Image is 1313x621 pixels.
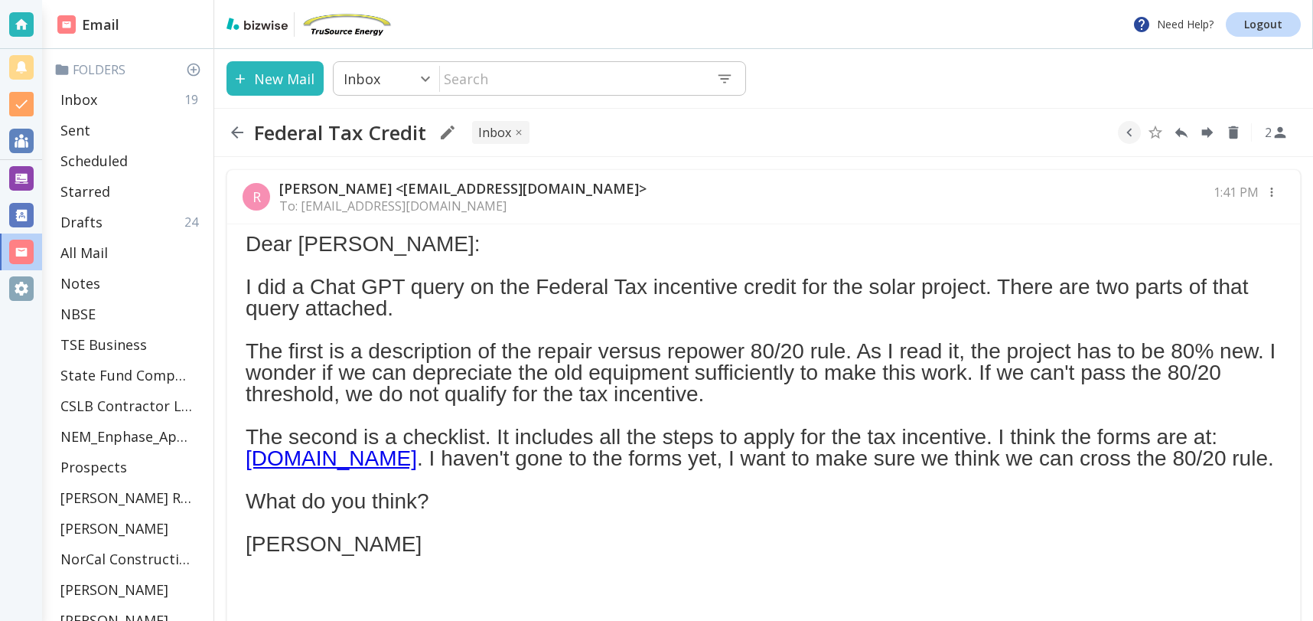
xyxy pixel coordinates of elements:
p: 19 [184,91,204,108]
a: Logout [1226,12,1301,37]
p: NEM_Enphase_Applications [60,427,192,446]
div: Starred [54,176,207,207]
p: All Mail [60,243,108,262]
p: Need Help? [1132,15,1214,34]
p: 24 [184,214,204,230]
div: [PERSON_NAME] [54,574,207,605]
p: [PERSON_NAME] Residence [60,489,192,507]
img: bizwise [226,18,288,30]
div: Prospects [54,452,207,482]
button: Forward [1196,121,1219,144]
p: Scheduled [60,152,128,170]
div: NEM_Enphase_Applications [54,421,207,452]
p: CSLB Contractor License [60,397,192,415]
p: Logout [1244,19,1282,30]
p: 1:41 PM [1214,184,1259,201]
div: Drafts24 [54,207,207,237]
p: TSE Business [60,335,147,354]
div: [PERSON_NAME] [54,513,207,544]
button: Delete [1222,121,1245,144]
div: All Mail [54,237,207,268]
p: Inbox [60,90,97,109]
div: State Fund Compensation [54,360,207,391]
p: [PERSON_NAME] <[EMAIL_ADDRESS][DOMAIN_NAME]> [279,179,647,198]
button: See Participants [1258,114,1295,151]
h2: Federal Tax Credit [254,120,426,145]
div: Sent [54,115,207,145]
p: State Fund Compensation [60,366,192,384]
p: R [252,188,261,206]
p: [PERSON_NAME] [60,580,168,599]
p: 2 [1265,124,1272,141]
p: NBSE [60,305,96,323]
div: [PERSON_NAME] Residence [54,482,207,513]
p: Sent [60,121,90,139]
p: Starred [60,182,110,201]
div: Notes [54,268,207,299]
h2: Email [57,15,119,35]
p: INBOX [478,124,511,141]
input: Search [440,63,704,94]
div: Scheduled [54,145,207,176]
p: NorCal Construction [60,550,192,568]
p: Notes [60,274,100,293]
div: NorCal Construction [54,544,207,574]
div: TSE Business [54,329,207,360]
p: Drafts [60,213,103,231]
img: DashboardSidebarEmail.svg [57,15,76,34]
img: TruSource Energy, Inc. [301,12,393,37]
div: Inbox19 [54,84,207,115]
p: Folders [54,61,207,78]
p: Prospects [60,458,127,476]
p: Inbox [344,70,380,88]
p: To: [EMAIL_ADDRESS][DOMAIN_NAME] [279,198,647,214]
button: New Mail [226,61,324,96]
div: CSLB Contractor License [54,391,207,421]
button: Reply [1170,121,1193,144]
div: NBSE [54,299,207,329]
p: [PERSON_NAME] [60,519,168,538]
div: R[PERSON_NAME] <[EMAIL_ADDRESS][DOMAIN_NAME]>To: [EMAIL_ADDRESS][DOMAIN_NAME]1:41 PM [227,170,1300,224]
